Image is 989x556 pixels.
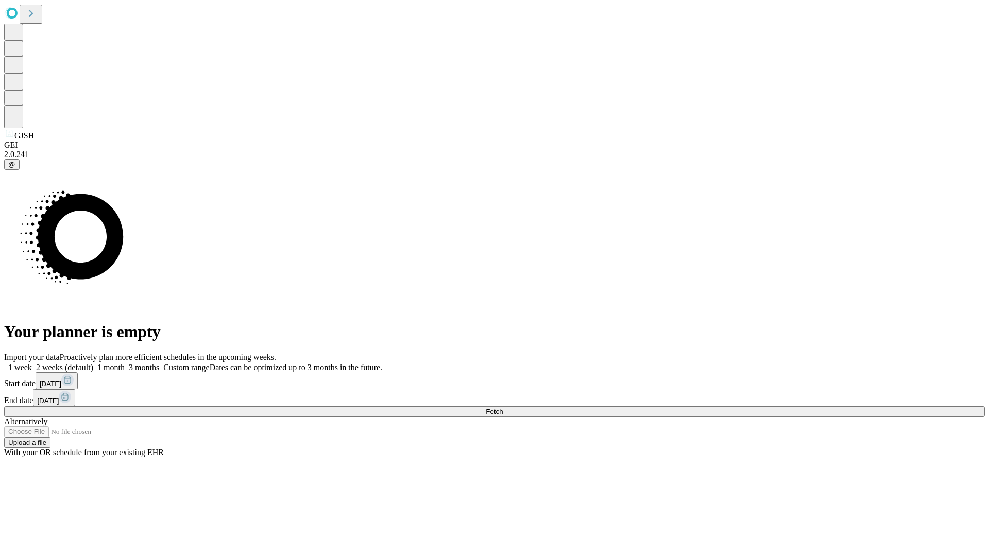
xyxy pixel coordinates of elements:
span: [DATE] [37,397,59,405]
span: 3 months [129,363,159,372]
button: [DATE] [33,389,75,406]
span: [DATE] [40,380,61,388]
span: Dates can be optimized up to 3 months in the future. [210,363,382,372]
span: Custom range [163,363,209,372]
div: 2.0.241 [4,150,985,159]
span: Fetch [486,408,503,415]
h1: Your planner is empty [4,322,985,341]
div: End date [4,389,985,406]
span: GJSH [14,131,34,140]
span: 1 week [8,363,32,372]
span: @ [8,161,15,168]
div: GEI [4,141,985,150]
span: 1 month [97,363,125,372]
span: Proactively plan more efficient schedules in the upcoming weeks. [60,353,276,361]
button: @ [4,159,20,170]
span: With your OR schedule from your existing EHR [4,448,164,457]
span: 2 weeks (default) [36,363,93,372]
button: [DATE] [36,372,78,389]
button: Upload a file [4,437,50,448]
span: Import your data [4,353,60,361]
button: Fetch [4,406,985,417]
div: Start date [4,372,985,389]
span: Alternatively [4,417,47,426]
